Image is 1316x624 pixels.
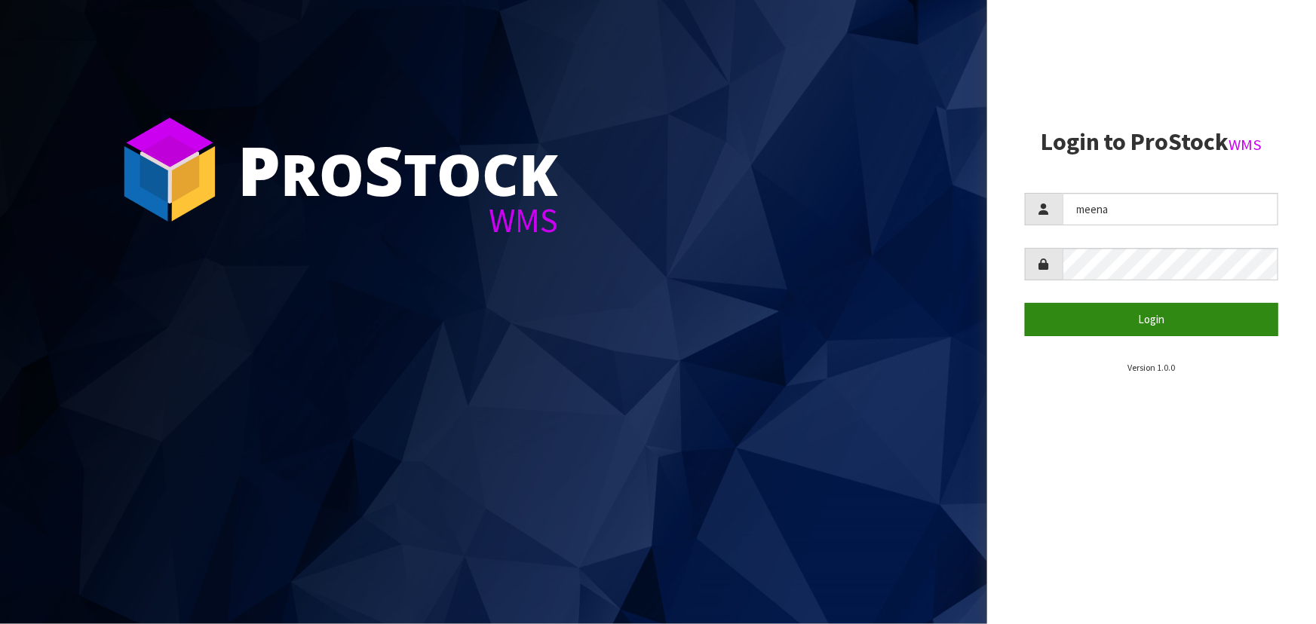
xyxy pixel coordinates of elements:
small: WMS [1229,135,1262,154]
span: P [238,124,281,216]
span: S [364,124,403,216]
small: Version 1.0.0 [1127,362,1175,373]
button: Login [1025,303,1278,335]
input: Username [1063,193,1278,225]
img: ProStock Cube [113,113,226,226]
div: ro tock [238,136,558,203]
h2: Login to ProStock [1025,129,1278,155]
div: WMS [238,203,558,237]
